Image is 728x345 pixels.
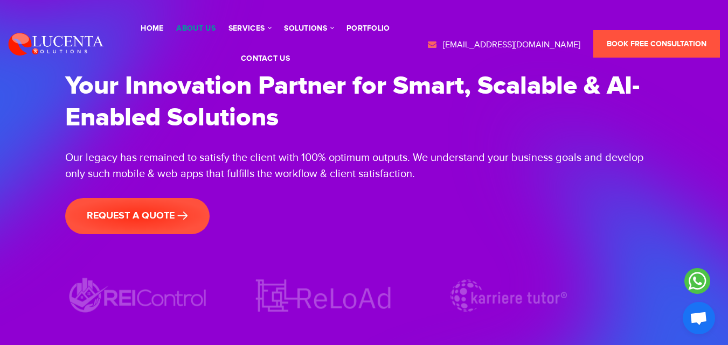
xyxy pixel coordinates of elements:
[436,274,581,317] img: Karriere tutor
[141,25,163,32] a: Home
[228,25,271,32] a: services
[683,302,715,334] a: Open chat
[87,210,188,222] span: request a quote
[593,30,720,58] a: Book Free Consultation
[65,274,211,317] img: REIControl
[65,70,663,133] h1: Your Innovation Partner for Smart, Scalable & AI-Enabled Solutions
[251,274,396,317] img: ReLoAd
[346,25,390,32] a: portfolio
[176,25,215,32] a: About Us
[8,31,104,56] img: Lucenta Solutions
[241,55,290,62] a: contact us
[284,25,334,32] a: solutions
[177,212,188,220] img: banner-arrow.png
[607,39,706,48] span: Book Free Consultation
[427,39,580,52] a: [EMAIL_ADDRESS][DOMAIN_NAME]
[65,198,210,234] a: request a quote
[65,150,663,182] div: Our legacy has remained to satisfy the client with 100% optimum outputs. We understand your busin...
